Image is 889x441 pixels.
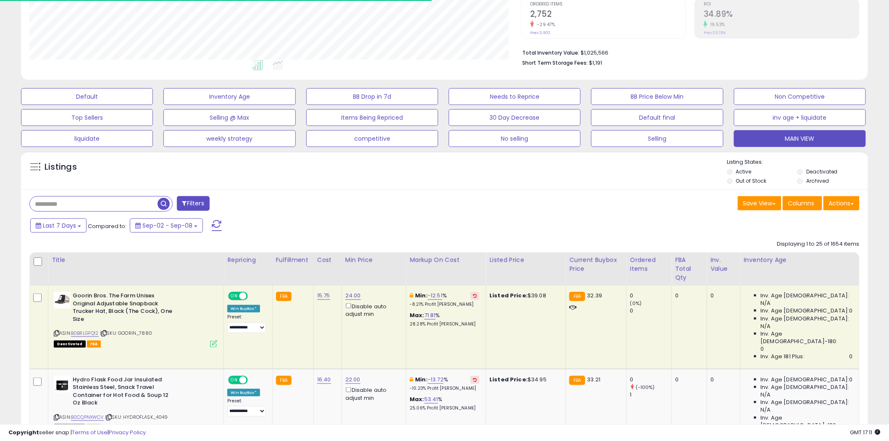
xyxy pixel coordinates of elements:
p: Listing States: [727,158,868,166]
div: Win BuyBox * [227,389,260,396]
a: 16.40 [317,375,331,384]
button: BB Price Below Min [591,88,723,105]
div: Current Buybox Price [569,256,623,273]
b: Goorin Bros. The Farm Unisex Original Adjustable Snapback Trucker Hat, Black (The Cock), One Size [73,292,175,325]
button: inv age + liquidate [734,109,866,126]
div: Markup on Cost [410,256,482,265]
div: % [410,376,479,391]
label: Active [736,168,752,175]
a: B0CQPNXWCV [71,414,104,421]
small: Prev: 3,902 [530,30,550,35]
span: Inv. Age [DEMOGRAPHIC_DATA]: [761,376,850,383]
span: OFF [247,376,260,383]
span: Inv. Age [DEMOGRAPHIC_DATA]: [761,307,850,315]
span: Inv. Age [DEMOGRAPHIC_DATA]: [761,399,850,406]
button: Filters [177,196,210,211]
small: 19.53% [708,21,725,28]
span: N/A [761,406,771,414]
small: -29.47% [534,21,555,28]
span: N/A [761,323,771,330]
div: 0 [675,376,700,383]
div: Repricing [227,256,268,265]
span: 0 [850,307,853,315]
a: B0BRLGFQ12 [71,330,99,337]
small: FBA [276,376,292,385]
img: 21oJH1b-lYL._SL40_.jpg [54,376,71,393]
span: 32.39 [587,291,602,299]
button: Inventory Age [163,88,295,105]
p: 25.06% Profit [PERSON_NAME] [410,405,479,411]
span: $1,191 [589,59,602,67]
span: Inv. Age [DEMOGRAPHIC_DATA]-180: [761,414,853,429]
h2: 2,752 [530,9,686,21]
a: -13.72 [428,375,444,384]
small: Prev: 29.19% [704,30,726,35]
small: FBA [569,376,585,385]
div: Disable auto adjust min [345,302,400,318]
span: Columns [788,199,815,207]
div: Displaying 1 to 25 of 1654 items [777,240,860,248]
a: 24.00 [345,291,361,300]
span: ON [229,293,240,300]
p: 28.28% Profit [PERSON_NAME] [410,321,479,327]
button: Actions [823,196,860,210]
div: $34.95 [489,376,559,383]
a: Terms of Use [72,428,108,436]
span: ON [229,376,240,383]
div: Inv. value [710,256,736,273]
div: Listed Price [489,256,562,265]
div: 0 [675,292,700,299]
div: Cost [317,256,338,265]
span: 0 [850,353,853,360]
h5: Listings [45,161,77,173]
span: OFF [247,293,260,300]
div: Fulfillment [276,256,310,265]
small: (-100%) [636,384,655,391]
span: FBA [87,341,101,348]
button: Sep-02 - Sep-08 [130,218,203,233]
div: 0 [710,376,734,383]
button: weekly strategy [163,130,295,147]
div: seller snap | | [8,429,146,437]
span: Inv. Age 181 Plus: [761,353,805,360]
th: The percentage added to the cost of goods (COGS) that forms the calculator for Min & Max prices. [406,252,486,286]
a: 15.75 [317,291,330,300]
button: Top Sellers [21,109,153,126]
button: 30 Day Decrease [449,109,581,126]
b: Listed Price: [489,375,528,383]
div: 0 [630,292,671,299]
span: 33.21 [587,375,601,383]
div: 1 [630,391,671,399]
b: Total Inventory Value: [522,49,579,56]
div: 0 [630,307,671,315]
div: % [410,292,479,307]
button: Last 7 Days [30,218,87,233]
label: Archived [806,177,829,184]
b: Hydro Flask Food Jar Insulated Stainless Steel, Snack Travel Container for Hot Food & Soup 12 Oz ... [73,376,175,409]
p: -8.21% Profit [PERSON_NAME] [410,302,479,307]
span: Compared to: [88,222,126,230]
div: ASIN: [54,292,217,346]
a: Privacy Policy [109,428,146,436]
span: 2025-09-16 17:11 GMT [850,428,881,436]
button: Columns [783,196,822,210]
label: Deactivated [806,168,838,175]
span: N/A [761,391,771,399]
button: Items Being Repriced [306,109,438,126]
img: 41B7V7IhqTL._SL40_.jpg [54,292,71,309]
div: Preset: [227,398,266,417]
span: 0 [761,345,764,353]
span: Inv. Age [DEMOGRAPHIC_DATA]: [761,292,850,299]
b: Min: [415,375,428,383]
label: Out of Stock [736,177,767,184]
small: (0%) [630,300,642,307]
span: Inv. Age [DEMOGRAPHIC_DATA]-180: [761,330,853,345]
strong: Copyright [8,428,39,436]
span: ROI [704,2,859,7]
button: Selling @ Max [163,109,295,126]
span: Ordered Items [530,2,686,7]
span: All listings that are unavailable for purchase on Amazon for any reason other than out-of-stock [54,341,86,348]
div: % [410,312,479,327]
h2: 34.89% [704,9,859,21]
button: Needs to Reprice [449,88,581,105]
